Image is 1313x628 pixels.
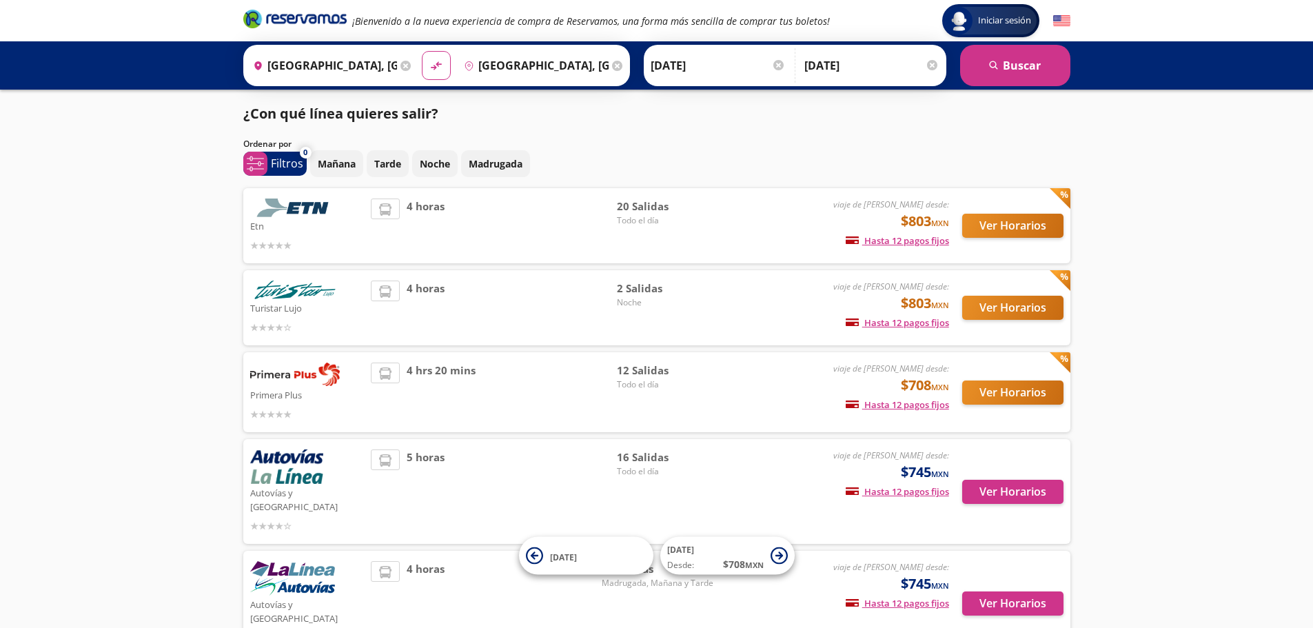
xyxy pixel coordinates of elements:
span: 2 Salidas [617,281,713,296]
button: Ver Horarios [962,296,1063,320]
img: Turistar Lujo [250,281,340,299]
span: 20 Salidas [617,199,713,214]
span: 4 hrs 20 mins [407,363,476,422]
span: Iniciar sesión [973,14,1037,28]
p: Madrugada [469,156,522,171]
small: MXN [931,218,949,228]
span: Todo el día [617,214,713,227]
a: Brand Logo [243,8,347,33]
span: 0 [303,147,307,159]
i: Brand Logo [243,8,347,29]
span: 5 horas [407,449,445,534]
button: 0Filtros [243,152,307,176]
button: English [1053,12,1070,30]
span: $ 708 [723,557,764,571]
span: 4 horas [407,281,445,335]
p: Turistar Lujo [250,299,365,316]
img: Autovías y La Línea [250,449,323,484]
button: [DATE]Desde:$708MXN [660,537,795,575]
p: ¿Con qué línea quieres salir? [243,103,438,124]
span: 12 Salidas [617,363,713,378]
span: Hasta 12 pagos fijos [846,316,949,329]
small: MXN [931,300,949,310]
span: Todo el día [617,465,713,478]
img: Primera Plus [250,363,340,386]
span: $708 [901,375,949,396]
p: Autovías y [GEOGRAPHIC_DATA] [250,596,365,625]
span: $803 [901,211,949,232]
img: Etn [250,199,340,217]
p: Etn [250,217,365,234]
span: Todo el día [617,378,713,391]
small: MXN [931,580,949,591]
p: Noche [420,156,450,171]
button: [DATE] [519,537,653,575]
em: viaje de [PERSON_NAME] desde: [833,561,949,573]
em: viaje de [PERSON_NAME] desde: [833,199,949,210]
small: MXN [931,382,949,392]
p: Autovías y [GEOGRAPHIC_DATA] [250,484,365,514]
em: viaje de [PERSON_NAME] desde: [833,449,949,461]
input: Elegir Fecha [651,48,786,83]
input: Opcional [804,48,939,83]
button: Noche [412,150,458,177]
p: Filtros [271,155,303,172]
span: Hasta 12 pagos fijos [846,234,949,247]
span: Noche [617,296,713,309]
span: $803 [901,293,949,314]
button: Ver Horarios [962,381,1063,405]
span: [DATE] [667,544,694,556]
span: Hasta 12 pagos fijos [846,485,949,498]
button: Mañana [310,150,363,177]
span: $745 [901,462,949,483]
p: Mañana [318,156,356,171]
span: Hasta 12 pagos fijos [846,597,949,609]
small: MXN [931,469,949,479]
span: Hasta 12 pagos fijos [846,398,949,411]
p: Ordenar por [243,138,292,150]
button: Ver Horarios [962,591,1063,616]
small: MXN [745,560,764,570]
img: Autovías y La Línea [250,561,335,596]
button: Tarde [367,150,409,177]
span: 16 Salidas [617,449,713,465]
span: [DATE] [550,551,577,563]
input: Buscar Destino [458,48,609,83]
span: $745 [901,574,949,594]
em: viaje de [PERSON_NAME] desde: [833,363,949,374]
span: Desde: [667,559,694,571]
em: viaje de [PERSON_NAME] desde: [833,281,949,292]
button: Madrugada [461,150,530,177]
button: Ver Horarios [962,480,1063,504]
input: Buscar Origen [247,48,398,83]
p: Primera Plus [250,386,365,403]
span: Madrugada, Mañana y Tarde [602,577,713,589]
button: Ver Horarios [962,214,1063,238]
p: Tarde [374,156,401,171]
span: 4 horas [407,199,445,253]
em: ¡Bienvenido a la nueva experiencia de compra de Reservamos, una forma más sencilla de comprar tus... [352,14,830,28]
button: Buscar [960,45,1070,86]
